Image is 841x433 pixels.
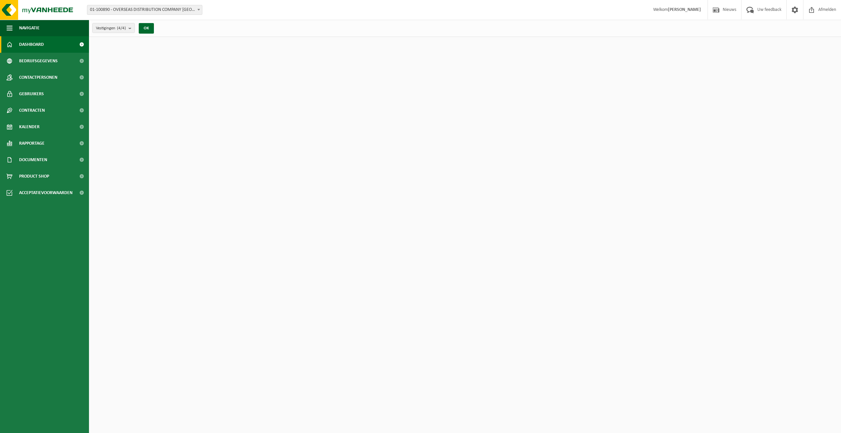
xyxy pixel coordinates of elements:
count: (4/4) [117,26,126,30]
span: Contactpersonen [19,69,57,86]
span: Navigatie [19,20,40,36]
span: Acceptatievoorwaarden [19,185,72,201]
button: OK [139,23,154,34]
strong: [PERSON_NAME] [668,7,701,12]
span: Documenten [19,152,47,168]
span: Product Shop [19,168,49,185]
button: Vestigingen(4/4) [92,23,135,33]
span: Bedrijfsgegevens [19,53,58,69]
span: Vestigingen [96,23,126,33]
span: 01-100890 - OVERSEAS DISTRIBUTION COMPANY NV - ANTWERPEN [87,5,202,14]
span: Gebruikers [19,86,44,102]
span: Dashboard [19,36,44,53]
span: Kalender [19,119,40,135]
span: Rapportage [19,135,44,152]
span: 01-100890 - OVERSEAS DISTRIBUTION COMPANY NV - ANTWERPEN [87,5,202,15]
span: Contracten [19,102,45,119]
